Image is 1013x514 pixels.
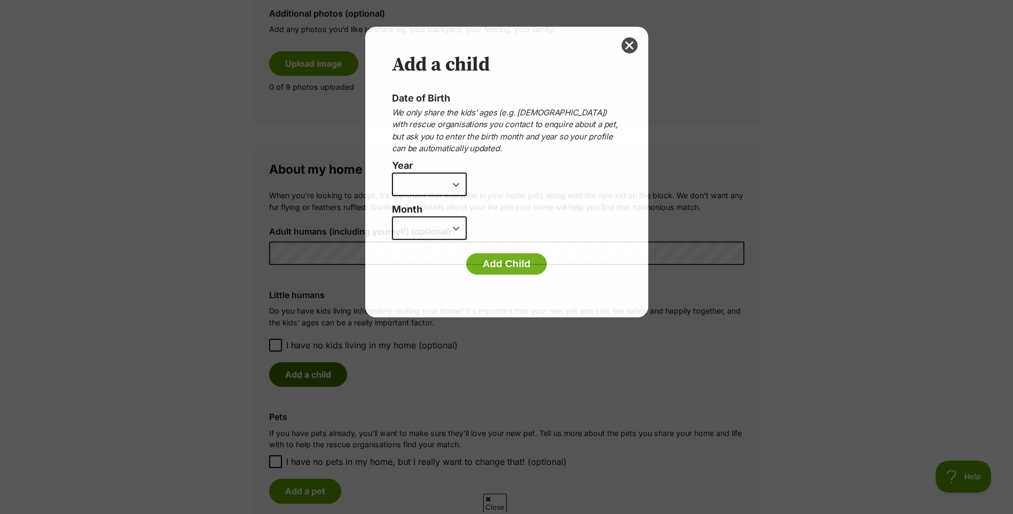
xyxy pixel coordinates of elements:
[392,92,450,104] label: Date of Birth
[466,253,547,275] button: Add Child
[392,160,616,172] label: Year
[392,53,622,77] h2: Add a child
[622,37,638,53] button: close
[392,204,622,215] label: Month
[392,107,622,155] p: We only share the kids’ ages (e.g. [DEMOGRAPHIC_DATA]) with rescue organisations you contact to e...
